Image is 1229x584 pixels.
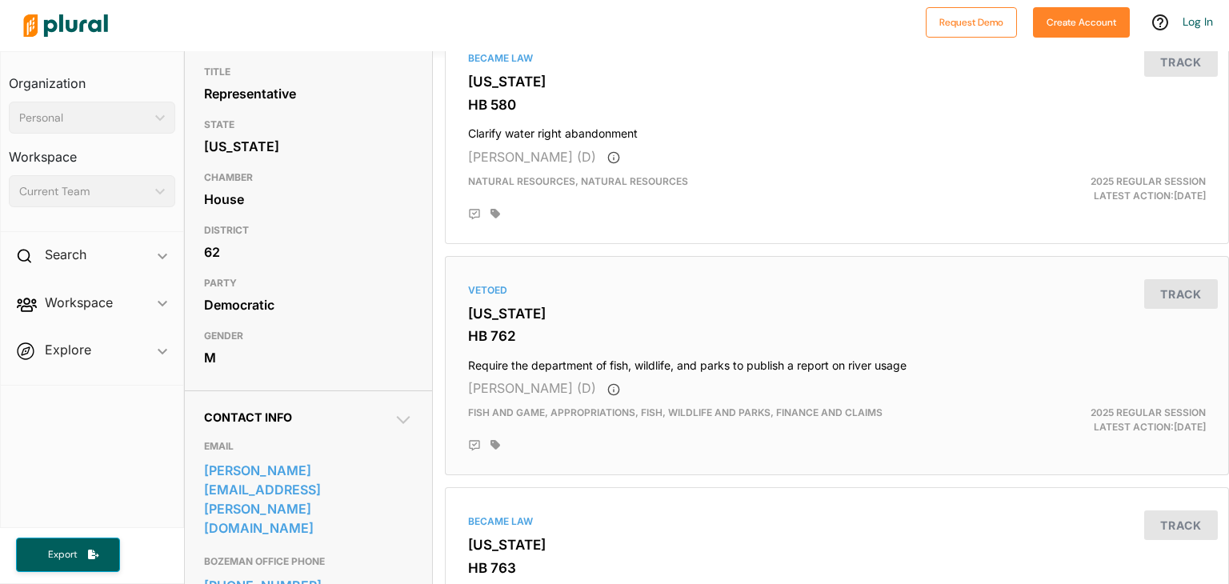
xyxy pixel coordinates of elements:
[16,538,120,572] button: Export
[468,380,596,396] span: [PERSON_NAME] (D)
[964,406,1218,434] div: Latest Action: [DATE]
[204,168,414,187] h3: CHAMBER
[204,552,414,571] h3: BOZEMAN OFFICE PHONE
[468,351,1206,373] h4: Require the department of fish, wildlife, and parks to publish a report on river usage
[1183,14,1213,29] a: Log In
[964,174,1218,203] div: Latest Action: [DATE]
[204,134,414,158] div: [US_STATE]
[204,293,414,317] div: Democratic
[19,110,149,126] div: Personal
[468,537,1206,553] h3: [US_STATE]
[204,437,414,456] h3: EMAIL
[204,62,414,82] h3: TITLE
[204,115,414,134] h3: STATE
[1144,279,1218,309] button: Track
[468,306,1206,322] h3: [US_STATE]
[204,274,414,293] h3: PARTY
[1033,7,1130,38] button: Create Account
[9,134,175,169] h3: Workspace
[1144,510,1218,540] button: Track
[468,149,596,165] span: [PERSON_NAME] (D)
[468,328,1206,344] h3: HB 762
[468,175,688,187] span: Natural Resources, Natural Resources
[204,221,414,240] h3: DISTRICT
[468,208,481,221] div: Add Position Statement
[468,51,1206,66] div: Became Law
[490,208,500,219] div: Add tags
[1091,406,1206,418] span: 2025 Regular Session
[468,439,481,452] div: Add Position Statement
[468,119,1206,141] h4: Clarify water right abandonment
[204,82,414,106] div: Representative
[468,560,1206,576] h3: HB 763
[490,439,500,450] div: Add tags
[204,187,414,211] div: House
[37,548,88,562] span: Export
[204,240,414,264] div: 62
[45,246,86,263] h2: Search
[468,406,883,418] span: Fish and Game, Appropriations, Fish, Wildlife and Parks, Finance and Claims
[926,7,1017,38] button: Request Demo
[468,74,1206,90] h3: [US_STATE]
[926,13,1017,30] a: Request Demo
[9,60,175,95] h3: Organization
[1033,13,1130,30] a: Create Account
[204,458,414,540] a: [PERSON_NAME][EMAIL_ADDRESS][PERSON_NAME][DOMAIN_NAME]
[468,97,1206,113] h3: HB 580
[204,326,414,346] h3: GENDER
[468,514,1206,529] div: Became Law
[1091,175,1206,187] span: 2025 Regular Session
[1144,47,1218,77] button: Track
[204,410,292,424] span: Contact Info
[468,283,1206,298] div: Vetoed
[19,183,149,200] div: Current Team
[204,346,414,370] div: M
